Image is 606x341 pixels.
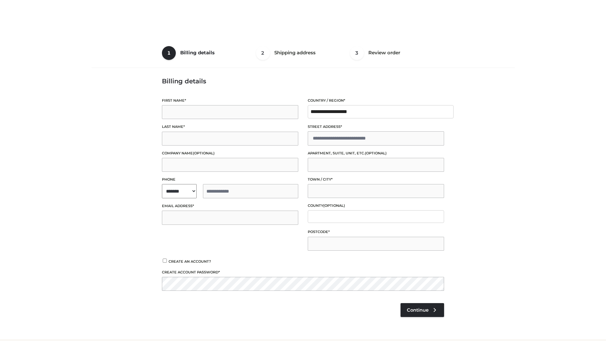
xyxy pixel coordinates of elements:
label: Last name [162,124,298,130]
label: First name [162,98,298,104]
span: Billing details [180,50,215,56]
span: 2 [256,46,270,60]
span: (optional) [193,151,215,155]
label: Country / Region [308,98,444,104]
span: Continue [407,307,429,313]
span: Create an account? [169,259,211,264]
label: Phone [162,176,298,182]
label: Postcode [308,229,444,235]
label: Street address [308,124,444,130]
span: (optional) [365,151,387,155]
a: Continue [401,303,444,317]
label: Email address [162,203,298,209]
label: Create account password [162,269,444,275]
label: Town / City [308,176,444,182]
span: (optional) [323,203,345,208]
span: Shipping address [274,50,316,56]
h3: Billing details [162,77,444,85]
span: 1 [162,46,176,60]
input: Create an account? [162,259,168,263]
label: Apartment, suite, unit, etc. [308,150,444,156]
span: 3 [350,46,364,60]
label: County [308,203,444,209]
span: Review order [368,50,400,56]
label: Company name [162,150,298,156]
